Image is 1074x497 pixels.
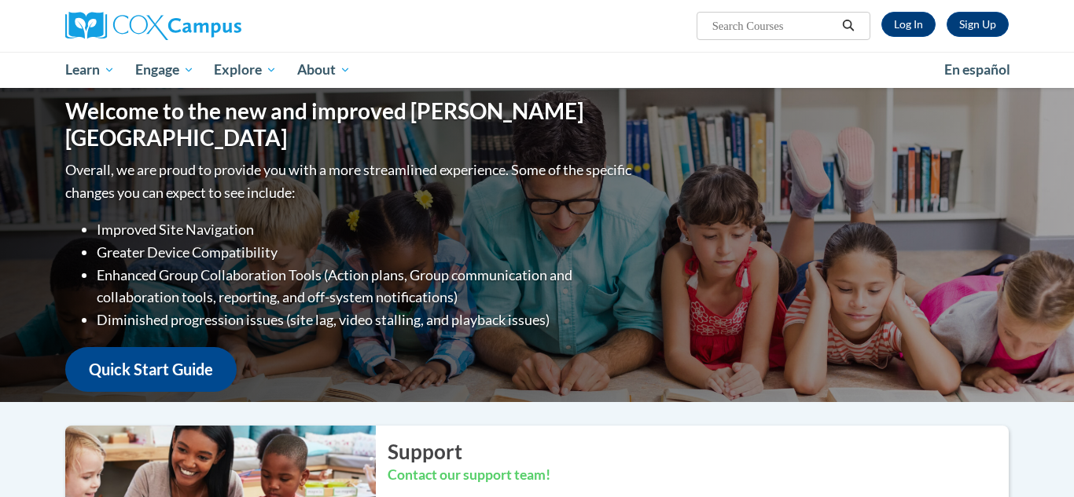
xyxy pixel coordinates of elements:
[881,12,936,37] a: Log In
[135,60,194,79] span: Engage
[65,12,364,40] a: Cox Campus
[65,60,115,79] span: Learn
[125,52,204,88] a: Engage
[42,52,1032,88] div: Main menu
[388,437,1009,466] h2: Support
[97,241,635,264] li: Greater Device Compatibility
[388,466,1009,485] h3: Contact our support team!
[204,52,287,88] a: Explore
[65,347,237,392] a: Quick Start Guide
[97,309,635,331] li: Diminished progression issues (site lag, video stalling, and playback issues)
[837,16,860,35] button: Search
[214,60,277,79] span: Explore
[65,12,241,40] img: Cox Campus
[287,52,361,88] a: About
[97,264,635,309] li: Enhanced Group Collaboration Tools (Action plans, Group communication and collaboration tools, re...
[65,159,635,204] p: Overall, we are proud to provide you with a more streamlined experience. Some of the specific cha...
[934,53,1021,86] a: En español
[944,61,1010,78] span: En español
[97,218,635,241] li: Improved Site Navigation
[65,98,635,151] h1: Welcome to the new and improved [PERSON_NAME][GEOGRAPHIC_DATA]
[297,60,351,79] span: About
[947,12,1009,37] a: Register
[55,52,125,88] a: Learn
[711,16,837,35] input: Search Courses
